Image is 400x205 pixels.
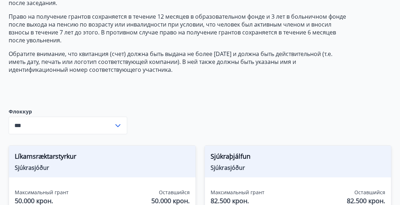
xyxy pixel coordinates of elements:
[15,152,76,160] font: Líkamsræktarstyrkur
[9,108,32,115] font: Флоккур
[211,196,249,205] font: 82.500 крон.
[15,196,53,205] font: 50.000 крон.
[15,189,69,196] font: Максимальный грант
[211,152,250,160] font: Sjúkraþjálfun
[151,196,190,205] font: 50.000 крон.
[9,50,332,74] font: Обратите внимание, что квитанция (счет) должна быть выдана не более [DATE] и должна быть действит...
[9,13,346,44] font: Право на получение грантов сохраняется в течение 12 месяцев в образовательном фонде и 3 лет в бол...
[159,189,190,196] font: Оставшийся
[211,189,265,196] font: Максимальный грант
[15,164,49,172] font: Sjúkrasjóður
[354,189,385,196] font: Оставшийся
[211,164,245,172] font: Sjúkrasjóður
[347,196,385,205] font: 82.500 крон.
